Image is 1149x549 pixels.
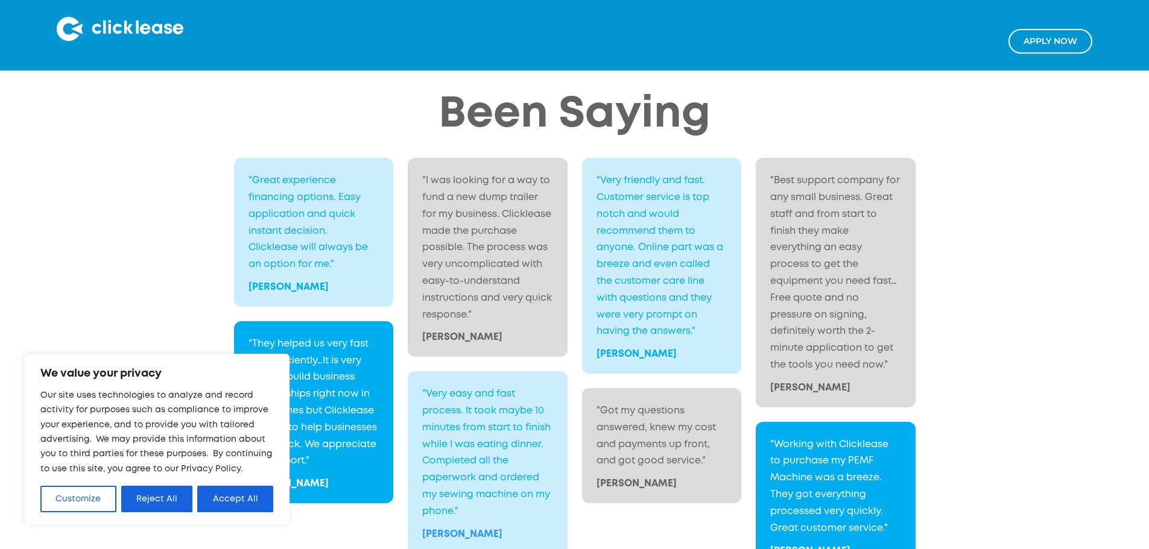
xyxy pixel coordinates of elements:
[40,486,116,512] button: Customize
[770,172,901,374] p: "Best support company for any small business. Great staff and from start to finish they make ever...
[40,366,273,381] p: We value your privacy
[328,29,821,143] h2: What Customers Have Been Saying
[57,17,183,41] img: Clicklease logo
[40,392,272,472] span: Our site uses technologies to analyze and record activity for purposes such as compliance to impr...
[422,172,553,323] p: "I was looking for a way to fund a new dump trailer for my business. Clicklease made the purchase...
[422,386,553,520] p: "Very easy and fast process. It took maybe 10 minutes from start to finish while I was eating din...
[1008,29,1092,54] a: Apply NOw
[422,530,502,539] strong: [PERSON_NAME]
[597,350,677,359] a: [PERSON_NAME]
[248,172,379,273] p: "Great experience financing options. Easy application and quick instant decision. Clicklease will...
[248,336,379,470] p: "They helped us very fast and efficiently…It is very hard to build business relationships right n...
[597,403,727,469] p: "Got my questions answered, knew my cost and payments up front, and got good service."
[197,486,273,512] button: Accept All
[121,486,193,512] button: Reject All
[770,383,850,392] strong: [PERSON_NAME]
[770,436,901,537] p: "Working with Clicklease to purchase my PEMF Machine was a breeze. They got everything processed ...
[24,354,290,525] div: We value your privacy
[248,283,329,292] a: [PERSON_NAME]
[597,172,727,340] p: "Very friendly and fast. Customer service is top notch and would recommend them to anyone. Online...
[422,333,502,342] strong: [PERSON_NAME]
[597,479,677,488] strong: [PERSON_NAME]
